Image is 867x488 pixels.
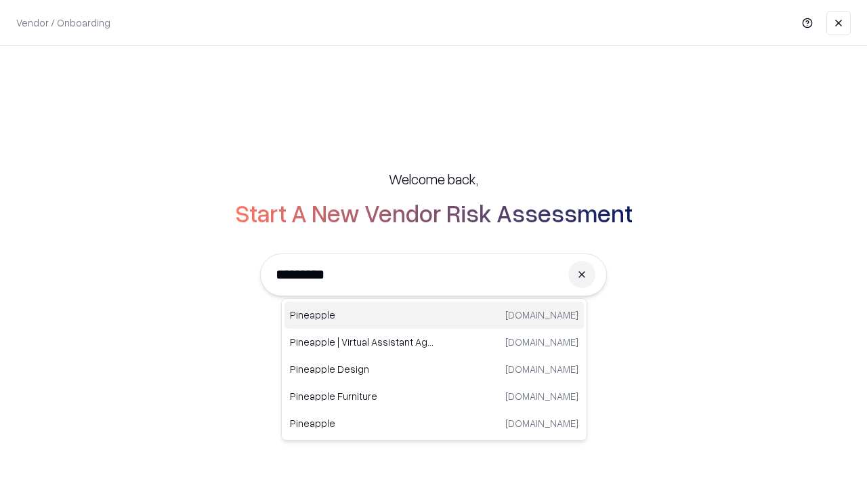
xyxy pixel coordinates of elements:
p: Vendor / Onboarding [16,16,110,30]
p: [DOMAIN_NAME] [505,308,578,322]
p: [DOMAIN_NAME] [505,362,578,376]
h2: Start A New Vendor Risk Assessment [235,199,633,226]
p: Pineapple Furniture [290,389,434,403]
p: Pineapple Design [290,362,434,376]
h5: Welcome back, [389,169,478,188]
p: [DOMAIN_NAME] [505,335,578,349]
p: Pineapple [290,416,434,430]
p: [DOMAIN_NAME] [505,416,578,430]
p: Pineapple | Virtual Assistant Agency [290,335,434,349]
div: Suggestions [281,298,587,441]
p: Pineapple [290,308,434,322]
p: [DOMAIN_NAME] [505,389,578,403]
